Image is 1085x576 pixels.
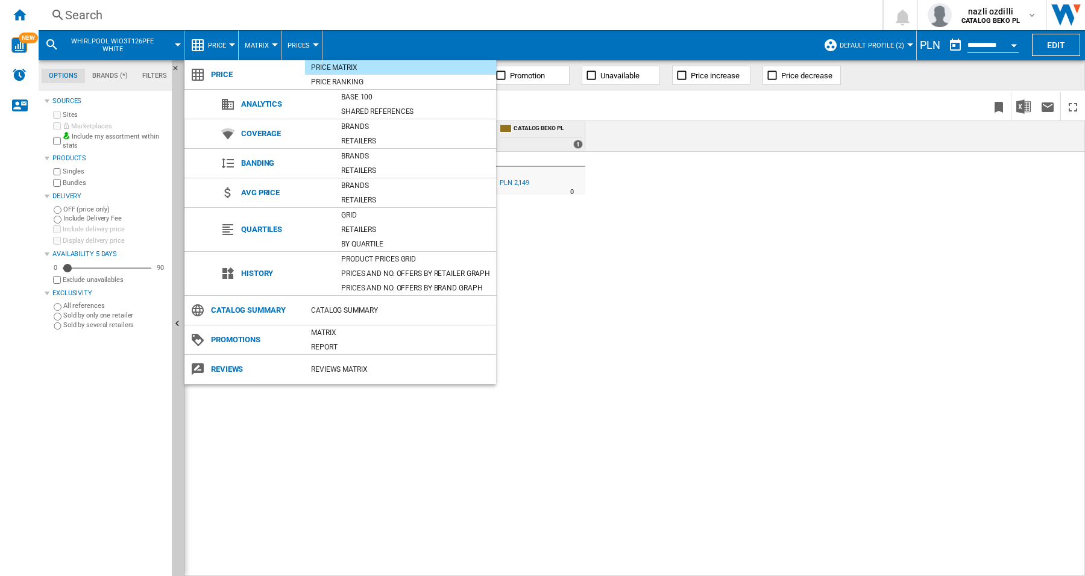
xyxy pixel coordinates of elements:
div: Brands [335,121,496,133]
div: Retailers [335,164,496,177]
span: Promotions [205,331,305,348]
span: Quartiles [235,221,335,238]
div: Grid [335,209,496,221]
span: Catalog Summary [205,302,305,319]
div: Retailers [335,224,496,236]
div: Catalog Summary [305,304,496,316]
div: Prices and No. offers by retailer graph [335,268,496,280]
div: Price Matrix [305,61,496,74]
div: Brands [335,180,496,192]
div: Retailers [335,194,496,206]
span: Analytics [235,96,335,113]
div: REVIEWS Matrix [305,363,496,375]
div: Report [305,341,496,353]
span: History [235,265,335,282]
div: Product prices grid [335,253,496,265]
span: Coverage [235,125,335,142]
span: Avg price [235,184,335,201]
span: Banding [235,155,335,172]
div: Base 100 [335,91,496,103]
span: Price [205,66,305,83]
div: Prices and No. offers by brand graph [335,282,496,294]
span: Reviews [205,361,305,378]
div: By quartile [335,238,496,250]
div: Price Ranking [305,76,496,88]
div: Shared references [335,105,496,117]
div: Matrix [305,327,496,339]
div: Retailers [335,135,496,147]
div: Brands [335,150,496,162]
